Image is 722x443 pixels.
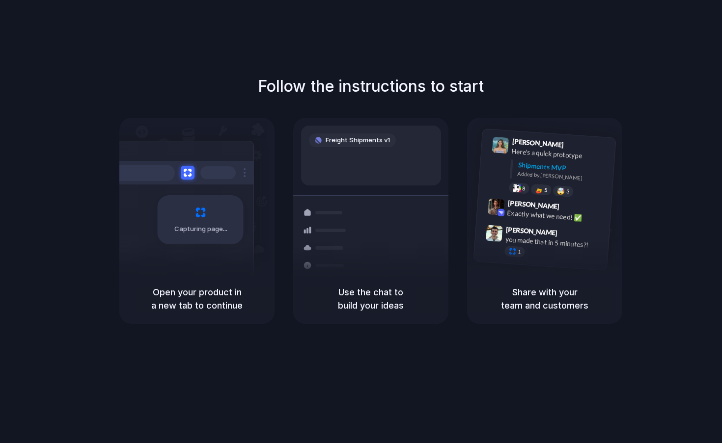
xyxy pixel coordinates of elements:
[560,229,581,241] span: 9:47 AM
[562,203,583,214] span: 9:42 AM
[511,146,610,163] div: Here's a quick prototype
[522,186,526,191] span: 8
[507,198,559,212] span: [PERSON_NAME]
[305,286,437,312] h5: Use the chat to build your ideas
[517,170,608,184] div: Added by [PERSON_NAME]
[567,141,587,153] span: 9:41 AM
[326,135,390,145] span: Freight Shipments v1
[507,208,605,225] div: Exactly what we need! ✅
[131,286,263,312] h5: Open your product in a new tab to continue
[479,286,611,312] h5: Share with your team and customers
[518,249,521,255] span: 1
[557,188,565,195] div: 🤯
[174,224,229,234] span: Capturing page
[505,235,603,251] div: you made that in 5 minutes?!
[506,224,558,238] span: [PERSON_NAME]
[544,187,548,193] span: 5
[258,75,484,98] h1: Follow the instructions to start
[518,160,609,176] div: Shipments MVP
[566,189,570,194] span: 3
[512,136,564,150] span: [PERSON_NAME]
